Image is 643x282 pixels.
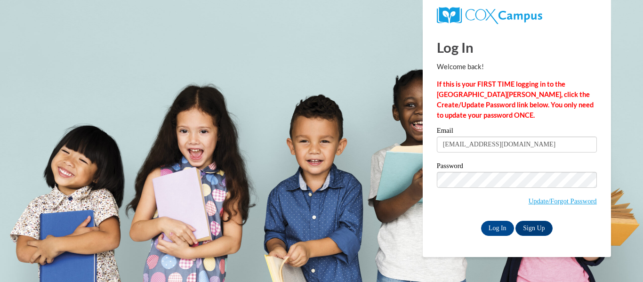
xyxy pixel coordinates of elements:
[437,162,597,172] label: Password
[437,38,597,57] h1: Log In
[437,127,597,137] label: Email
[481,221,514,236] input: Log In
[437,7,597,24] a: COX Campus
[515,221,552,236] a: Sign Up
[437,62,597,72] p: Welcome back!
[437,7,542,24] img: COX Campus
[437,80,594,119] strong: If this is your FIRST TIME logging in to the [GEOGRAPHIC_DATA][PERSON_NAME], click the Create/Upd...
[529,197,597,205] a: Update/Forgot Password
